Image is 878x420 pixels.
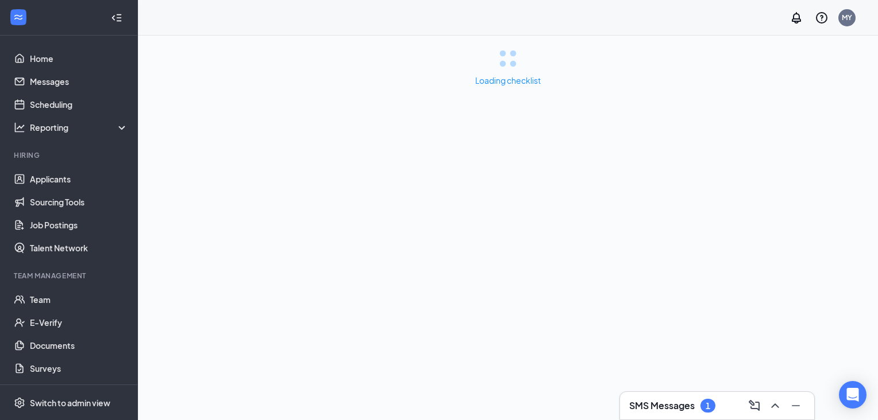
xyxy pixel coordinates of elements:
div: Switch to admin view [30,397,110,409]
button: ChevronUp [766,396,784,415]
div: 1 [706,401,710,411]
svg: WorkstreamLogo [13,11,24,23]
a: Applicants [30,168,128,190]
a: Sourcing Tools [30,190,128,213]
div: Open Intercom Messenger [839,381,867,409]
svg: ChevronUp [768,399,782,413]
svg: Minimize [789,399,803,413]
svg: QuestionInfo [815,11,829,25]
p: Loading checklist [475,75,541,86]
a: Home [30,47,128,70]
a: Scheduling [30,93,128,116]
button: ComposeMessage [745,396,764,415]
svg: Collapse [111,12,122,24]
svg: ComposeMessage [748,399,761,413]
a: Talent Network [30,236,128,259]
svg: Settings [14,397,25,409]
a: Job Postings [30,213,128,236]
a: Messages [30,70,128,93]
a: Documents [30,334,128,357]
a: Surveys [30,357,128,380]
svg: Analysis [14,122,25,133]
svg: Notifications [790,11,803,25]
a: E-Verify [30,311,128,334]
a: Team [30,288,128,311]
button: Minimize [787,396,805,415]
div: MY [842,13,852,22]
div: Reporting [30,122,129,133]
div: Team Management [14,271,126,281]
h3: SMS Messages [629,399,695,412]
div: Hiring [14,150,126,160]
